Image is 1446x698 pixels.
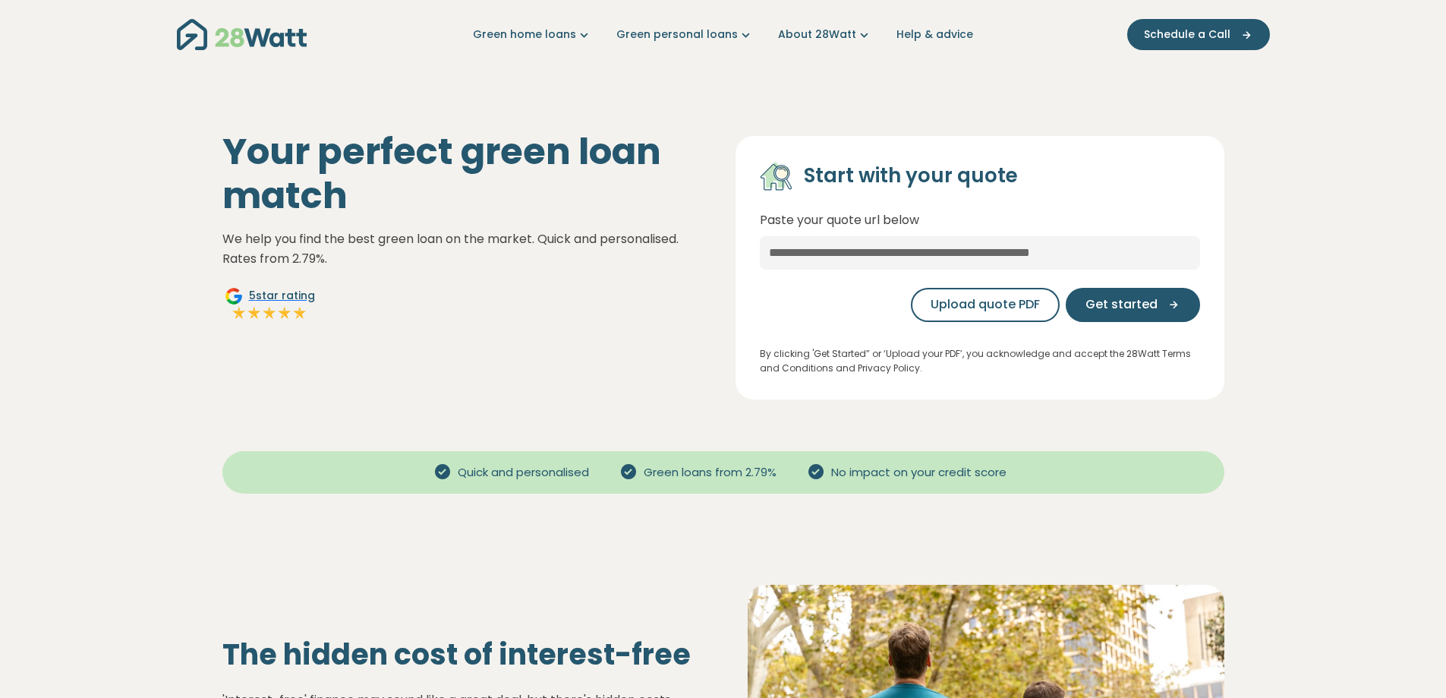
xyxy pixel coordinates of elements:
[760,210,1200,230] p: Paste your quote url below
[638,464,783,482] span: Green loans from 2.79%
[277,305,292,321] img: Full star
[232,305,247,321] img: Full star
[616,27,754,43] a: Green personal loans
[804,163,1018,189] h4: Start with your quote
[473,27,592,43] a: Green home loans
[222,130,711,217] h1: Your perfect green loan match
[247,305,262,321] img: Full star
[760,346,1200,375] p: By clicking 'Get Started” or ‘Upload your PDF’, you acknowledge and accept the 28Watt Terms and C...
[896,27,973,43] a: Help & advice
[249,288,315,304] span: 5 star rating
[1085,295,1158,314] span: Get started
[225,287,243,305] img: Google
[222,637,699,672] h2: The hidden cost of interest-free
[452,464,595,482] span: Quick and personalised
[177,19,307,50] img: 28Watt
[1066,288,1200,322] button: Get started
[292,305,307,321] img: Full star
[222,229,711,268] p: We help you find the best green loan on the market. Quick and personalised. Rates from 2.79%.
[177,15,1270,54] nav: Main navigation
[262,305,277,321] img: Full star
[931,295,1040,314] span: Upload quote PDF
[911,288,1060,322] button: Upload quote PDF
[1144,27,1230,43] span: Schedule a Call
[825,464,1013,482] span: No impact on your credit score
[222,287,317,324] a: Google5star ratingFull starFull starFull starFull starFull star
[1127,19,1270,50] button: Schedule a Call
[778,27,872,43] a: About 28Watt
